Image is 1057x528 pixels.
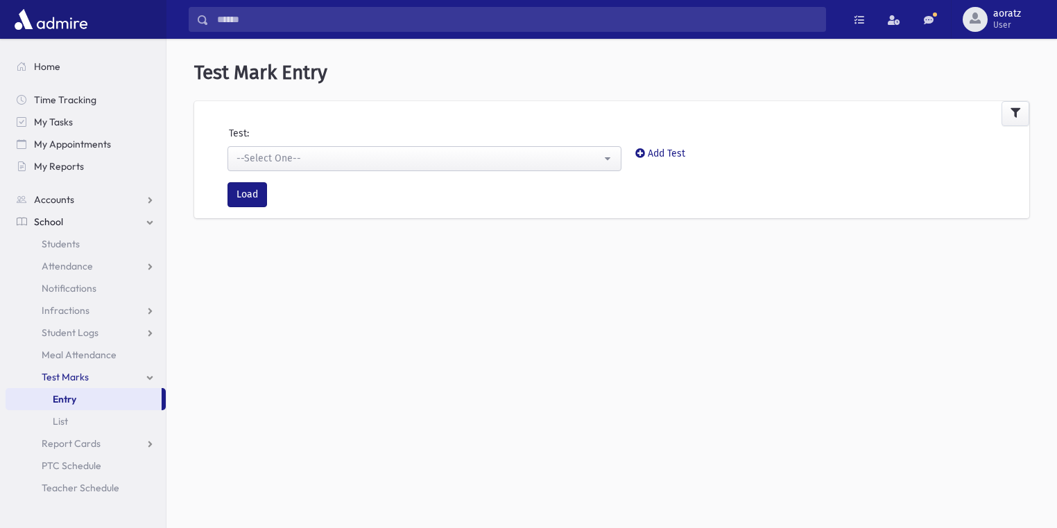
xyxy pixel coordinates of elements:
a: Add Test [635,148,685,159]
a: My Tasks [6,111,166,133]
span: Infractions [42,304,89,317]
a: Attendance [6,255,166,277]
input: Search [209,7,825,32]
span: Entry [53,393,76,405]
a: Entry [6,388,162,410]
a: Accounts [6,188,166,211]
span: My Tasks [34,116,73,128]
span: Test Mark Entry [194,61,327,84]
a: School [6,211,166,233]
a: List [6,410,166,432]
span: PTC Schedule [42,459,101,472]
span: Students [42,238,80,250]
a: My Reports [6,155,166,177]
span: Test Marks [42,371,89,383]
a: Time Tracking [6,89,166,111]
span: Time Tracking [34,94,96,106]
span: Accounts [34,193,74,206]
a: Notifications [6,277,166,299]
span: aoratz [993,8,1021,19]
span: Notifications [42,282,96,294]
span: My Reports [34,160,84,173]
span: Student Logs [42,326,98,339]
a: Home [6,55,166,78]
span: Report Cards [42,437,101,450]
span: List [53,415,68,428]
span: User [993,19,1021,30]
button: Load [227,182,267,207]
a: Students [6,233,166,255]
div: --Select One-- [237,151,601,166]
a: Infractions [6,299,166,322]
span: My Appointments [34,138,111,150]
img: AdmirePro [11,6,91,33]
span: Meal Attendance [42,349,117,361]
a: PTC Schedule [6,455,166,477]
span: Teacher Schedule [42,482,119,494]
a: Test Marks [6,366,166,388]
label: Test: [229,126,249,141]
button: --Select One-- [227,146,621,171]
span: School [34,215,63,228]
a: Meal Attendance [6,344,166,366]
a: Student Logs [6,322,166,344]
span: Attendance [42,260,93,272]
a: Report Cards [6,432,166,455]
a: Teacher Schedule [6,477,166,499]
a: My Appointments [6,133,166,155]
span: Home [34,60,60,73]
